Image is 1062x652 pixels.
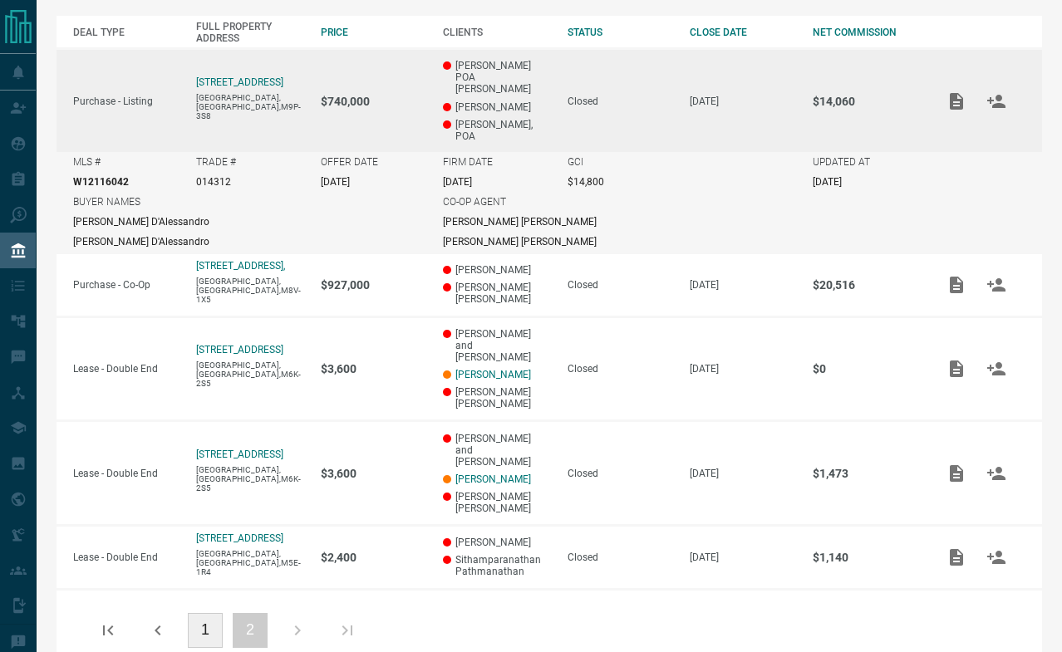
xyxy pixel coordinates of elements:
[976,551,1016,562] span: Match Clients
[813,551,920,564] p: $1,140
[196,344,283,355] a: [STREET_ADDRESS]
[690,27,795,38] div: CLOSE DATE
[443,554,551,577] p: Sithamparanathan Pathmanathan
[443,196,506,208] p: CO-OP AGENT
[321,362,427,375] p: $3,600
[937,467,976,478] span: Add / View Documents
[813,278,920,292] p: $20,516
[813,362,920,375] p: $0
[443,119,551,142] p: [PERSON_NAME], POA
[813,27,920,38] div: NET COMMISSION
[443,264,551,276] p: [PERSON_NAME]
[196,156,236,168] p: TRADE #
[937,278,976,290] span: Add / View Documents
[976,95,1016,106] span: Match Clients
[73,27,179,38] div: DEAL TYPE
[196,465,304,493] p: [GEOGRAPHIC_DATA],[GEOGRAPHIC_DATA],M6K-2S5
[443,216,597,228] p: [PERSON_NAME] [PERSON_NAME]
[196,360,304,388] p: [GEOGRAPHIC_DATA],[GEOGRAPHIC_DATA],M6K-2S5
[196,21,304,44] div: FULL PROPERTY ADDRESS
[813,156,870,168] p: UPDATED AT
[321,467,427,480] p: $3,600
[196,549,304,576] p: [GEOGRAPHIC_DATA],[GEOGRAPHIC_DATA],M5E-1R4
[321,278,427,292] p: $927,000
[321,95,427,108] p: $740,000
[443,386,551,409] p: [PERSON_NAME] [PERSON_NAME]
[321,551,427,564] p: $2,400
[196,93,304,120] p: [GEOGRAPHIC_DATA],[GEOGRAPHIC_DATA],M9P-3S8
[73,96,179,107] p: Purchase - Listing
[196,260,285,272] a: [STREET_ADDRESS],
[937,362,976,374] span: Add / View Documents
[73,176,129,188] p: W12116042
[690,96,795,107] p: [DATE]
[568,552,674,563] div: Closed
[455,369,531,380] a: [PERSON_NAME]
[937,551,976,562] span: Add / View Documents
[233,613,268,648] button: 2
[813,176,842,188] p: [DATE]
[937,95,976,106] span: Add / View Documents
[443,433,551,468] p: [PERSON_NAME] and [PERSON_NAME]
[690,363,795,375] p: [DATE]
[196,449,283,460] a: [STREET_ADDRESS]
[813,95,920,108] p: $14,060
[443,60,551,95] p: [PERSON_NAME] POA [PERSON_NAME]
[690,552,795,563] p: [DATE]
[196,277,304,304] p: [GEOGRAPHIC_DATA],[GEOGRAPHIC_DATA],M8V-1X5
[196,176,231,188] p: 014312
[568,27,674,38] div: STATUS
[443,537,551,548] p: [PERSON_NAME]
[690,468,795,479] p: [DATE]
[188,613,223,648] button: 1
[321,27,427,38] div: PRICE
[443,491,551,514] p: [PERSON_NAME] [PERSON_NAME]
[73,156,101,168] p: MLS #
[568,363,674,375] div: Closed
[196,76,283,88] a: [STREET_ADDRESS]
[443,176,472,188] p: [DATE]
[321,176,350,188] p: [DATE]
[73,196,140,208] p: BUYER NAMES
[73,236,209,248] p: [PERSON_NAME] D'Alessandro
[568,279,674,291] div: Closed
[568,176,604,188] p: $14,800
[443,282,551,305] p: [PERSON_NAME] [PERSON_NAME]
[976,362,1016,374] span: Match Clients
[321,156,378,168] p: OFFER DATE
[690,279,795,291] p: [DATE]
[455,473,531,485] a: [PERSON_NAME]
[196,532,283,544] a: [STREET_ADDRESS]
[73,216,209,228] p: [PERSON_NAME] D'Alessandro
[73,363,179,375] p: Lease - Double End
[73,552,179,563] p: Lease - Double End
[443,236,597,248] p: [PERSON_NAME] [PERSON_NAME]
[568,156,583,168] p: GCI
[443,328,551,363] p: [PERSON_NAME] and [PERSON_NAME]
[976,278,1016,290] span: Match Clients
[568,96,674,107] div: Closed
[443,27,551,38] div: CLIENTS
[976,467,1016,478] span: Match Clients
[73,468,179,479] p: Lease - Double End
[443,101,551,113] p: [PERSON_NAME]
[443,156,493,168] p: FIRM DATE
[568,468,674,479] div: Closed
[813,467,920,480] p: $1,473
[73,279,179,291] p: Purchase - Co-Op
